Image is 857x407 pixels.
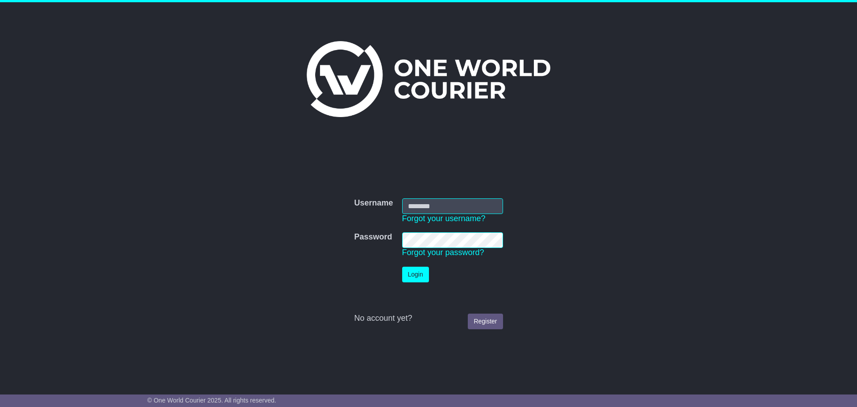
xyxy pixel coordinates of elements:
a: Register [468,314,503,329]
label: Username [354,198,393,208]
button: Login [402,267,429,282]
a: Forgot your username? [402,214,486,223]
div: No account yet? [354,314,503,323]
label: Password [354,232,392,242]
span: © One World Courier 2025. All rights reserved. [147,397,276,404]
a: Forgot your password? [402,248,484,257]
img: One World [307,41,550,117]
